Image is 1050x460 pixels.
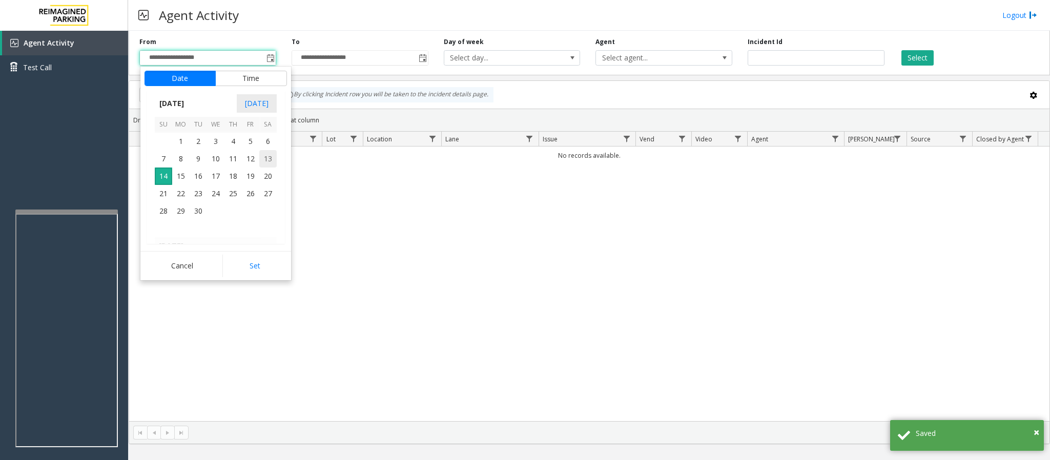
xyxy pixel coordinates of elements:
span: 16 [190,168,207,185]
label: To [292,37,300,47]
span: 26 [242,185,259,202]
th: Sa [259,117,277,133]
span: 23 [190,185,207,202]
td: Saturday, September 27, 2025 [259,185,277,202]
span: 5 [242,133,259,150]
div: Saved [916,428,1036,438]
span: [DATE] [155,96,189,111]
span: 20 [259,168,277,185]
td: Wednesday, September 10, 2025 [207,150,224,168]
a: Logout [1002,10,1037,20]
span: 11 [224,150,242,168]
td: Thursday, September 18, 2025 [224,168,242,185]
td: Sunday, September 28, 2025 [155,202,172,220]
kendo-pager-info: 0 - 0 of 0 items [195,428,1039,437]
span: Test Call [23,62,52,73]
td: Friday, September 19, 2025 [242,168,259,185]
span: Select day... [444,51,553,65]
a: Location Filter Menu [425,132,439,145]
th: Th [224,117,242,133]
th: Mo [172,117,190,133]
a: Parker Filter Menu [891,132,904,145]
span: Toggle popup [264,51,276,65]
button: Time tab [215,71,287,86]
button: Close [1034,425,1039,440]
a: Agent Activity [2,31,128,55]
span: 30 [190,202,207,220]
td: Tuesday, September 23, 2025 [190,185,207,202]
label: Day of week [444,37,484,47]
span: 3 [207,133,224,150]
a: Lot Filter Menu [347,132,361,145]
span: 18 [224,168,242,185]
td: Thursday, September 11, 2025 [224,150,242,168]
span: 24 [207,185,224,202]
td: Monday, September 8, 2025 [172,150,190,168]
span: 1 [172,133,190,150]
span: 17 [207,168,224,185]
span: Location [367,135,392,143]
td: Wednesday, September 17, 2025 [207,168,224,185]
span: 19 [242,168,259,185]
td: Saturday, September 6, 2025 [259,133,277,150]
img: logout [1029,10,1037,20]
th: Fr [242,117,259,133]
a: Video Filter Menu [731,132,745,145]
span: 13 [259,150,277,168]
span: Issue [543,135,558,143]
div: By clicking Incident row you will be taken to the incident details page. [280,87,493,102]
span: 7 [155,150,172,168]
td: Wednesday, September 24, 2025 [207,185,224,202]
a: H Filter Menu [306,132,320,145]
label: From [139,37,156,47]
td: No records available. [129,147,1049,164]
span: [DATE] [237,94,277,113]
td: Monday, September 22, 2025 [172,185,190,202]
button: Select [901,50,934,66]
span: Toggle popup [417,51,428,65]
button: Date tab [145,71,216,86]
div: Drag a column header and drop it here to group by that column [129,111,1049,129]
span: 28 [155,202,172,220]
a: Closed by Agent Filter Menu [1022,132,1036,145]
a: Source Filter Menu [956,132,970,145]
th: Su [155,117,172,133]
span: Lane [445,135,459,143]
span: Vend [640,135,654,143]
td: Thursday, September 4, 2025 [224,133,242,150]
td: Tuesday, September 2, 2025 [190,133,207,150]
td: Thursday, September 25, 2025 [224,185,242,202]
span: 15 [172,168,190,185]
td: Saturday, September 20, 2025 [259,168,277,185]
span: 10 [207,150,224,168]
span: 14 [155,168,172,185]
img: pageIcon [138,3,149,28]
td: Friday, September 26, 2025 [242,185,259,202]
span: Lot [326,135,336,143]
th: Tu [190,117,207,133]
td: Tuesday, September 16, 2025 [190,168,207,185]
span: 6 [259,133,277,150]
a: Lane Filter Menu [523,132,537,145]
span: 21 [155,185,172,202]
span: Select agent... [596,51,705,65]
span: Source [911,135,931,143]
span: 12 [242,150,259,168]
td: Wednesday, September 3, 2025 [207,133,224,150]
span: 2 [190,133,207,150]
span: Closed by Agent [976,135,1024,143]
span: Agent Activity [24,38,74,48]
span: 29 [172,202,190,220]
th: [DATE] [155,237,277,255]
td: Friday, September 5, 2025 [242,133,259,150]
button: Cancel [145,255,220,277]
th: We [207,117,224,133]
span: Agent [751,135,768,143]
a: Agent Filter Menu [828,132,842,145]
td: Friday, September 12, 2025 [242,150,259,168]
span: 25 [224,185,242,202]
label: Agent [595,37,615,47]
img: 'icon' [10,39,18,47]
span: × [1034,425,1039,439]
h3: Agent Activity [154,3,244,28]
